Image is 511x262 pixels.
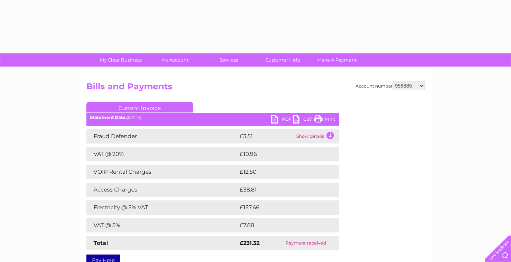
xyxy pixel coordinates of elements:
a: Current Invoice [86,102,193,112]
strong: £231.32 [240,240,260,246]
a: My Clear Business [91,53,150,67]
a: Services [199,53,258,67]
td: VAT @ 20% [86,147,238,161]
div: Account number [356,82,425,90]
div: [DATE] [86,115,339,120]
td: £38.81 [238,183,324,197]
b: Statement Date: [90,115,127,120]
a: Print [314,115,335,125]
td: Access Charges [86,183,238,197]
td: Show details [294,129,339,143]
td: VOIP Rental Charges [86,165,238,179]
strong: Total [94,240,108,246]
td: £157.66 [238,200,326,215]
a: Customer Help [254,53,312,67]
h2: Bills and Payments [86,82,425,95]
a: PDF [271,115,293,125]
td: £3.51 [238,129,294,143]
a: My Account [145,53,204,67]
a: Make A Payment [308,53,366,67]
td: Payment received [273,236,339,250]
td: Electricity @ 5% VAT [86,200,238,215]
td: VAT @ 5% [86,218,238,232]
td: £10.96 [238,147,324,161]
td: £7.88 [238,218,322,232]
td: Fraud Defender [86,129,238,143]
td: £12.50 [238,165,324,179]
a: CSV [293,115,314,125]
